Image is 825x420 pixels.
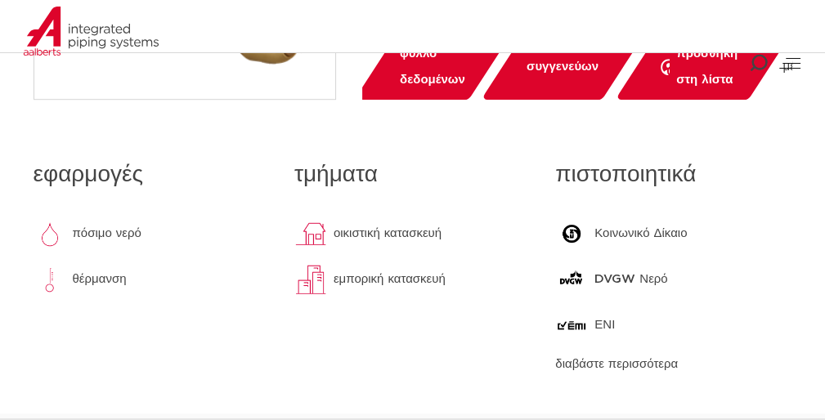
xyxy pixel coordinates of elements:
img: DVGW Νερό [555,263,588,296]
img: εμπορική κατασκευή [294,263,327,296]
font: πόσιμο νερό [73,227,141,239]
font: διαβάστε περισσότερα [555,358,678,370]
font: θέρμανση [73,273,127,285]
font: πιστοποιητικά [555,163,696,186]
img: Κοινωνικό Δίκαιο [555,217,588,250]
font: φύλλο δεδομένων [400,47,465,86]
font: τμήματα [294,163,378,186]
font: Κοινωνικό Δίκαιο [594,227,687,239]
font: οικιστική κατασκευή [334,227,442,239]
font: DVGW Νερό [594,273,667,285]
img: πόσιμο νερό [34,217,66,250]
font: εφαρμογές [34,163,143,186]
font: ΕΝΙ [594,319,615,331]
font: προσθήκη στη λίστα [677,47,738,86]
font: εμπορική κατασκευή [334,273,446,285]
img: ΕΝΙ [555,309,588,342]
img: θέρμανση [34,263,66,296]
img: οικιστική κατασκευή [294,217,327,250]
